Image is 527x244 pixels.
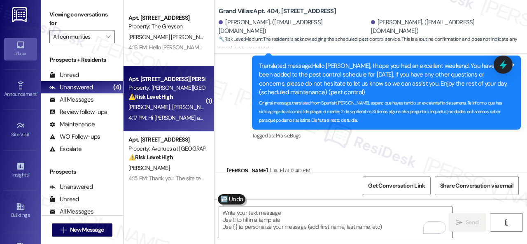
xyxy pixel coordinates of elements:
[219,7,336,16] b: Grand Villas: Apt. 404, [STREET_ADDRESS]
[53,30,102,43] input: All communities
[128,153,173,161] strong: ⚠️ Risk Level: High
[128,22,205,31] div: Property: The Greyson
[466,218,478,227] span: Send
[219,36,262,42] strong: 🔧 Risk Level: Medium
[106,33,110,40] i: 
[259,62,508,97] div: Translated message: Hello [PERSON_NAME], I hope you had an excellent weekend. You have been added...
[30,130,31,136] span: •
[4,119,37,141] a: Site Visit •
[41,167,123,176] div: Prospects
[227,166,439,178] div: [PERSON_NAME]
[128,75,205,84] div: Apt. [STREET_ADDRESS][PERSON_NAME]
[252,130,521,142] div: Tagged as:
[128,84,205,92] div: Property: [PERSON_NAME][GEOGRAPHIC_DATA]
[49,195,79,204] div: Unread
[128,14,205,22] div: Apt. [STREET_ADDRESS]
[128,135,205,144] div: Apt. [STREET_ADDRESS]
[456,219,462,226] i: 
[52,223,113,237] button: New Message
[449,213,486,232] button: Send
[128,174,525,182] div: 4:15 PM: Thank you. The site team has been informed about your inquiry or concern. I'll get back ...
[41,56,123,64] div: Prospects + Residents
[4,38,37,60] a: Inbox
[128,93,173,100] strong: ⚠️ Risk Level: High
[363,177,430,195] button: Get Conversation Link
[503,219,509,226] i: 
[276,132,290,139] span: Praise ,
[128,144,205,153] div: Property: Avenues at [GEOGRAPHIC_DATA]
[219,18,369,36] div: [PERSON_NAME]. ([EMAIL_ADDRESS][DOMAIN_NAME])
[4,159,37,181] a: Insights •
[61,227,67,233] i: 
[49,120,95,129] div: Maintenance
[259,100,502,123] sub: Original message, translated from Spanish : [PERSON_NAME], espero que hayas tenido un excelente f...
[368,181,425,190] span: Get Conversation Link
[440,181,513,190] span: Share Conversation via email
[128,103,172,111] span: [PERSON_NAME]
[128,164,170,172] span: [PERSON_NAME]
[49,145,82,153] div: Escalate
[37,90,38,96] span: •
[49,207,93,216] div: All Messages
[12,7,29,22] img: ResiDesk Logo
[290,132,301,139] span: Bugs
[219,35,527,53] span: : The resident is acknowledging the scheduled pest control service. This is a routine confirmatio...
[49,183,93,191] div: Unanswered
[371,18,521,36] div: [PERSON_NAME]. ([EMAIL_ADDRESS][DOMAIN_NAME])
[435,177,519,195] button: Share Conversation via email
[128,33,212,41] span: [PERSON_NAME] [PERSON_NAME]
[49,8,115,30] label: Viewing conversations for
[49,83,93,92] div: Unanswered
[49,71,79,79] div: Unread
[268,166,310,175] div: [DATE] at 12:40 PM
[70,225,104,234] span: New Message
[49,95,93,104] div: All Messages
[49,132,100,141] div: WO Follow-ups
[28,171,30,177] span: •
[219,207,452,238] textarea: To enrich screen reader interactions, please activate Accessibility in Grammarly extension settings
[172,103,213,111] span: [PERSON_NAME]
[4,200,37,222] a: Buildings
[128,184,205,194] div: Archived on [DATE]
[111,81,123,94] div: (4)
[49,108,107,116] div: Review follow-ups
